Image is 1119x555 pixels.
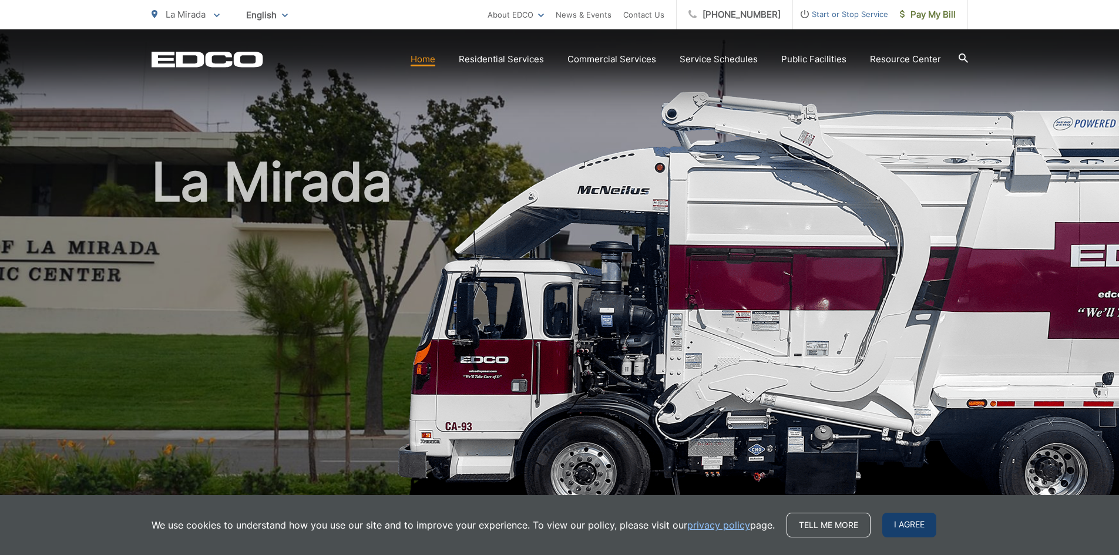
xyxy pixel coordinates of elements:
a: Resource Center [870,52,941,66]
a: Contact Us [623,8,664,22]
a: Residential Services [459,52,544,66]
a: Home [411,52,435,66]
p: We use cookies to understand how you use our site and to improve your experience. To view our pol... [152,518,775,532]
a: Service Schedules [680,52,758,66]
a: EDCD logo. Return to the homepage. [152,51,263,68]
h1: La Mirada [152,153,968,524]
a: About EDCO [488,8,544,22]
span: I agree [882,513,936,537]
a: Tell me more [787,513,871,537]
a: Commercial Services [567,52,656,66]
span: La Mirada [166,9,206,20]
a: privacy policy [687,518,750,532]
span: Pay My Bill [900,8,956,22]
span: English [237,5,297,25]
a: News & Events [556,8,611,22]
a: Public Facilities [781,52,846,66]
